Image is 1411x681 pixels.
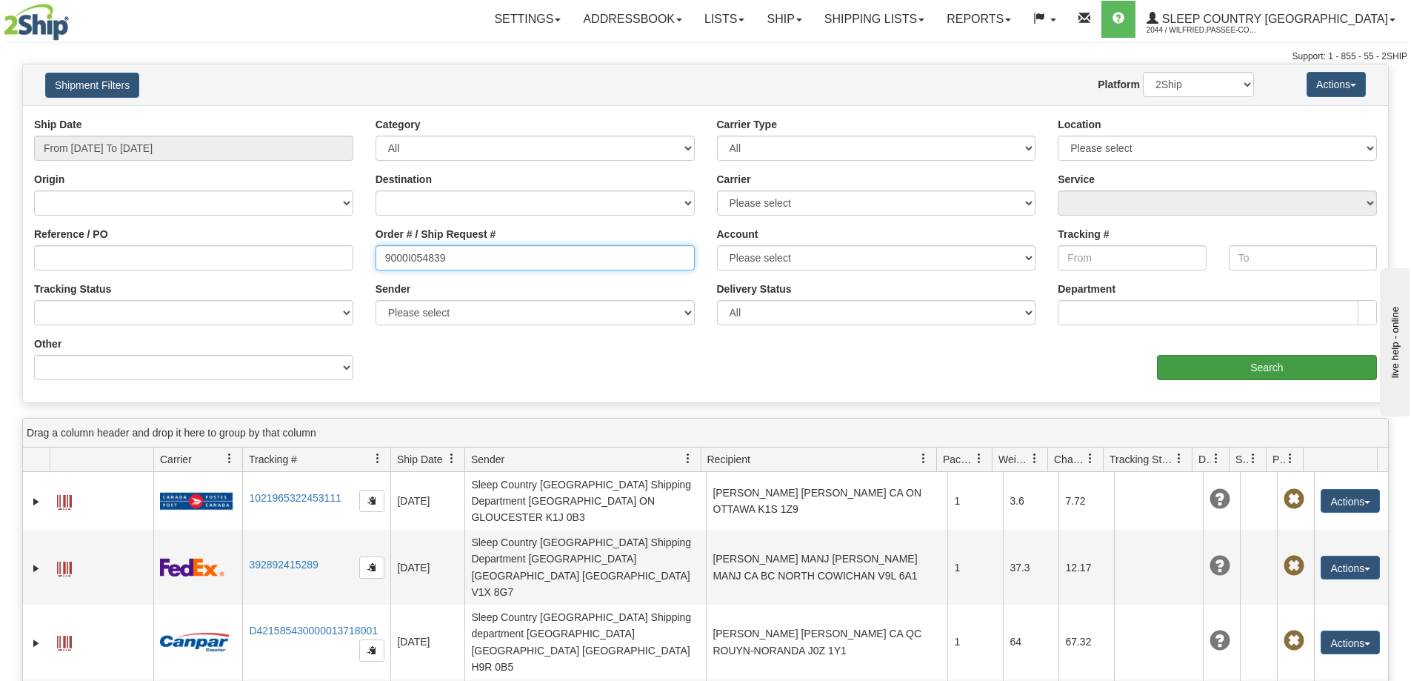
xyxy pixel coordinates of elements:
span: Pickup Not Assigned [1284,631,1304,651]
a: Charge filter column settings [1078,446,1103,471]
a: Carrier filter column settings [217,446,242,471]
td: 64 [1003,605,1058,680]
a: Addressbook [572,1,693,38]
a: Sleep Country [GEOGRAPHIC_DATA] 2044 / Wilfried.Passee-Coutrin [1135,1,1407,38]
td: Sleep Country [GEOGRAPHIC_DATA] Shipping Department [GEOGRAPHIC_DATA] [GEOGRAPHIC_DATA] [GEOGRAPH... [464,530,706,605]
label: Category [376,117,421,132]
a: Tracking # filter column settings [365,446,390,471]
a: Label [57,555,72,579]
button: Copy to clipboard [359,490,384,512]
a: D421585430000013718001 [249,625,378,637]
a: Sender filter column settings [676,446,701,471]
label: Platform [1098,77,1140,92]
td: [DATE] [390,605,464,680]
input: From [1058,245,1206,270]
td: 12.17 [1058,530,1114,605]
td: [PERSON_NAME] [PERSON_NAME] CA ON OTTAWA K1S 1Z9 [706,472,947,530]
td: 3.6 [1003,472,1058,530]
button: Actions [1321,556,1380,579]
button: Actions [1321,489,1380,513]
label: Destination [376,172,432,187]
a: Label [57,488,72,512]
label: Location [1058,117,1101,132]
label: Order # / Ship Request # [376,227,496,242]
span: Tracking # [249,452,297,467]
td: [DATE] [390,472,464,530]
a: Ship Date filter column settings [439,446,464,471]
img: 2 - FedEx Express® [160,558,224,577]
label: Reference / PO [34,227,108,242]
span: Pickup Not Assigned [1284,489,1304,510]
td: 7.72 [1058,472,1114,530]
span: Unknown [1210,631,1230,651]
a: Lists [693,1,755,38]
span: Weight [998,452,1030,467]
td: Sleep Country [GEOGRAPHIC_DATA] Shipping department [GEOGRAPHIC_DATA] [GEOGRAPHIC_DATA] [GEOGRAPH... [464,605,706,680]
label: Service [1058,172,1095,187]
a: 392892415289 [249,559,318,571]
td: [PERSON_NAME] MANJ [PERSON_NAME] MANJ CA BC NORTH COWICHAN V9L 6A1 [706,530,947,605]
span: Sender [471,452,504,467]
a: Tracking Status filter column settings [1167,446,1192,471]
span: Unknown [1210,556,1230,577]
a: Packages filter column settings [967,446,992,471]
span: Pickup Status [1272,452,1285,467]
span: Recipient [707,452,750,467]
a: Label [57,629,72,653]
div: live help - online [11,13,137,24]
a: Shipment Issues filter column settings [1241,446,1266,471]
span: Carrier [160,452,192,467]
td: 37.3 [1003,530,1058,605]
a: Ship [755,1,813,38]
a: Expand [29,561,44,576]
a: Reports [935,1,1022,38]
button: Actions [1307,72,1366,97]
span: Delivery Status [1198,452,1211,467]
button: Shipment Filters [45,73,139,98]
span: Packages [943,452,974,467]
input: Search [1157,355,1377,380]
img: logo2044.jpg [4,4,69,41]
a: Expand [29,494,44,509]
span: Charge [1054,452,1085,467]
label: Carrier [717,172,751,187]
button: Actions [1321,631,1380,654]
input: To [1229,245,1377,270]
a: Pickup Status filter column settings [1278,446,1303,471]
span: Ship Date [397,452,442,467]
a: Delivery Status filter column settings [1204,446,1229,471]
label: Ship Date [34,117,82,132]
span: 2044 / Wilfried.Passee-Coutrin [1147,23,1258,38]
label: Origin [34,172,64,187]
a: Settings [483,1,572,38]
label: Other [34,336,61,351]
div: Support: 1 - 855 - 55 - 2SHIP [4,50,1407,63]
iframe: chat widget [1377,265,1410,416]
label: Delivery Status [717,282,792,296]
td: 1 [947,472,1003,530]
td: 67.32 [1058,605,1114,680]
td: 1 [947,605,1003,680]
span: Tracking Status [1110,452,1174,467]
td: 1 [947,530,1003,605]
label: Carrier Type [717,117,777,132]
a: Shipping lists [813,1,935,38]
a: Recipient filter column settings [911,446,936,471]
div: grid grouping header [23,419,1388,448]
label: Account [717,227,758,242]
span: Sleep Country [GEOGRAPHIC_DATA] [1158,13,1388,25]
a: Weight filter column settings [1022,446,1047,471]
td: Sleep Country [GEOGRAPHIC_DATA] Shipping Department [GEOGRAPHIC_DATA] ON GLOUCESTER K1J 0B3 [464,472,706,530]
td: [PERSON_NAME] [PERSON_NAME] CA QC ROUYN-NORANDA J0Z 1Y1 [706,605,947,680]
td: [DATE] [390,530,464,605]
a: Expand [29,636,44,651]
span: Pickup Not Assigned [1284,556,1304,577]
button: Copy to clipboard [359,640,384,662]
label: Sender [376,282,410,296]
label: Department [1058,282,1115,296]
span: Unknown [1210,489,1230,510]
label: Tracking # [1058,227,1109,242]
button: Copy to clipboard [359,557,384,579]
span: Shipment Issues [1235,452,1248,467]
img: 14 - Canpar [160,633,230,651]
